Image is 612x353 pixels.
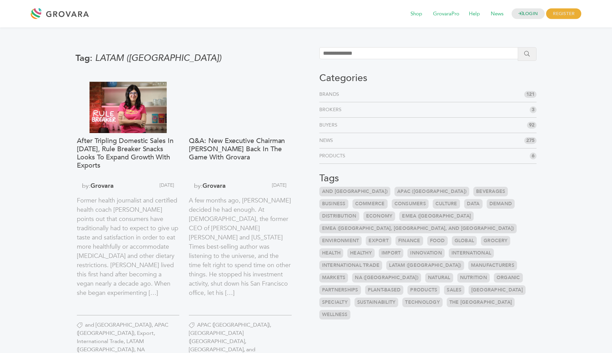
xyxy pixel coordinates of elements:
[189,137,291,178] a: Q&A: New Executive Chairman [PERSON_NAME] Back In the Game With Grovara
[473,187,508,196] a: Beverages
[392,199,429,209] a: Consumers
[189,181,241,191] span: by:
[319,261,382,270] a: International Trade
[444,285,464,295] a: Sales
[366,236,391,246] a: Export
[386,261,464,270] a: LATAM ([GEOGRAPHIC_DATA])
[447,298,515,307] a: the [GEOGRAPHIC_DATA]
[527,122,537,129] span: 92
[319,248,344,258] a: Health
[464,199,483,209] a: Data
[407,248,445,258] a: Innovation
[363,211,395,221] a: Economy
[319,298,350,307] a: Specialty
[319,199,348,209] a: Business
[452,236,477,246] a: Global
[546,9,581,19] span: REGISTER
[469,285,526,295] a: [GEOGRAPHIC_DATA]
[352,199,388,209] a: Commerce
[319,310,350,319] a: Wellness
[530,106,537,113] span: 3
[427,236,448,246] a: Food
[407,285,440,295] a: Products
[319,187,391,196] a: and [GEOGRAPHIC_DATA])
[319,137,336,144] a: News
[486,8,508,21] span: News
[77,196,179,307] p: Former health journalist and certified health coach [PERSON_NAME] points out that consumers have ...
[77,137,179,178] a: After Tripling Domestic Sales In [DATE], Rule Breaker Snacks Looks To Expand Growth With Exports
[203,182,226,190] a: Grovara
[395,236,423,246] a: Finance
[428,8,464,21] span: GrovaraPro
[433,199,460,209] a: Culture
[486,10,508,18] a: News
[77,181,129,191] span: by:
[379,248,404,258] a: Import
[399,211,474,221] a: EMEA ([GEOGRAPHIC_DATA]
[75,52,95,64] span: Tag
[319,285,361,295] a: Partnerships
[464,8,485,21] span: Help
[91,182,114,190] a: Grovara
[487,199,515,209] a: Demand
[468,261,517,270] a: Manufacturers
[524,91,537,98] span: 121
[365,285,404,295] a: Plant-based
[449,248,494,258] a: International
[352,273,421,283] a: NA ([GEOGRAPHIC_DATA])
[319,91,342,98] a: Brands
[425,273,453,283] a: Natural
[319,106,345,113] a: Brokers
[319,122,340,129] a: Buyers
[319,236,362,246] a: Environment
[481,236,510,246] a: Grocery
[319,173,537,184] h3: Tags
[524,137,537,144] span: 275
[241,181,292,191] span: [DATE]
[354,298,399,307] a: Sustainability
[494,273,523,283] a: Organic
[189,196,291,307] p: A few months ago, [PERSON_NAME] decided he had enough. At [DEMOGRAPHIC_DATA], the former CEO of [...
[319,273,348,283] a: Markets
[406,8,427,21] span: Shop
[530,153,537,159] span: 6
[319,224,517,233] a: EMEA ([GEOGRAPHIC_DATA], [GEOGRAPHIC_DATA], and [GEOGRAPHIC_DATA])
[347,248,375,258] a: Healthy
[319,211,359,221] a: Distribution
[319,153,348,159] a: Products
[319,73,537,84] h3: Categories
[402,298,443,307] a: Technology
[512,9,545,19] a: LOGIN
[457,273,490,283] a: Nutrition
[394,187,469,196] a: APAC ([GEOGRAPHIC_DATA])
[129,181,180,191] span: [DATE]
[464,10,485,18] a: Help
[95,52,221,64] span: LATAM ([GEOGRAPHIC_DATA])
[428,10,464,18] a: GrovaraPro
[406,10,427,18] a: Shop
